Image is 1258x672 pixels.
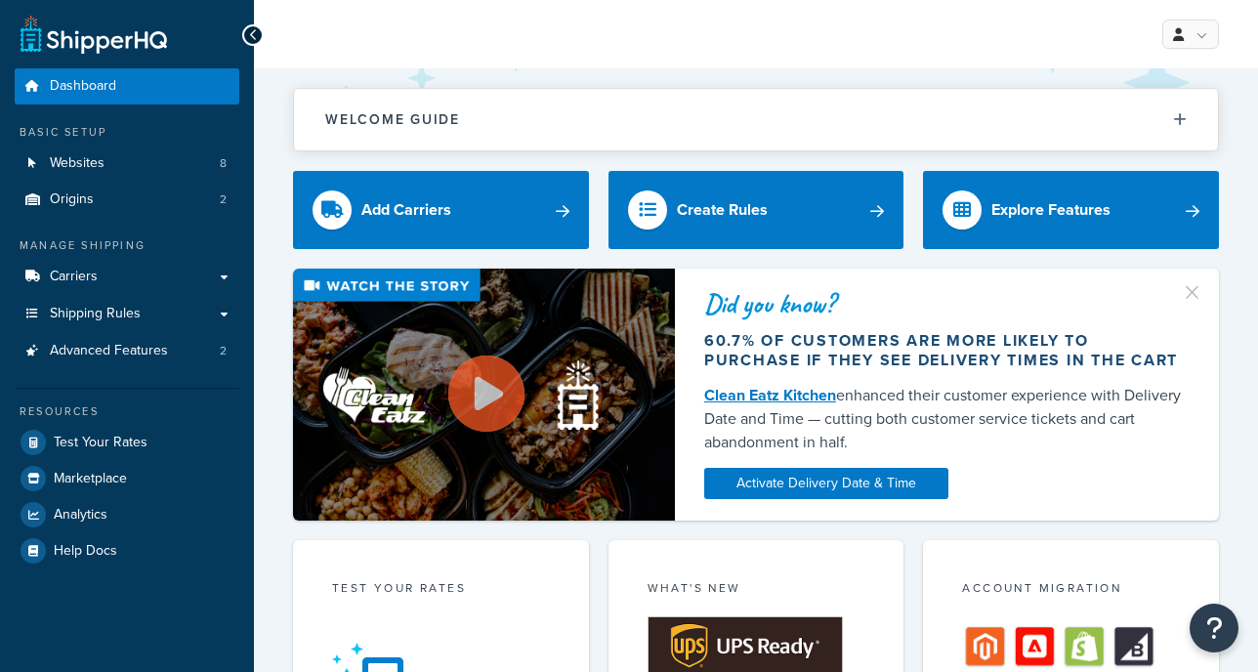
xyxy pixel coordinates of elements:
a: Explore Features [923,171,1219,249]
a: Marketplace [15,461,239,496]
a: Advanced Features2 [15,333,239,369]
span: Origins [50,191,94,208]
span: Test Your Rates [54,435,147,451]
span: 8 [220,155,227,172]
span: Shipping Rules [50,306,141,322]
div: enhanced their customer experience with Delivery Date and Time — cutting both customer service ti... [704,384,1190,454]
a: Help Docs [15,533,239,568]
li: Advanced Features [15,333,239,369]
div: Manage Shipping [15,237,239,254]
div: Test your rates [332,579,550,602]
li: Websites [15,146,239,182]
a: Clean Eatz Kitchen [704,384,836,406]
a: Add Carriers [293,171,589,249]
span: 2 [220,191,227,208]
a: Analytics [15,497,239,532]
button: Open Resource Center [1190,604,1238,652]
img: Video thumbnail [293,269,675,521]
a: Activate Delivery Date & Time [704,468,948,499]
div: What's New [648,579,865,602]
h2: Welcome Guide [325,112,460,127]
a: Shipping Rules [15,296,239,332]
span: Carriers [50,269,98,285]
span: Dashboard [50,78,116,95]
div: Did you know? [704,290,1190,317]
li: Origins [15,182,239,218]
span: Advanced Features [50,343,168,359]
div: Add Carriers [361,196,451,224]
a: Origins2 [15,182,239,218]
span: Marketplace [54,471,127,487]
div: Explore Features [991,196,1111,224]
div: Basic Setup [15,124,239,141]
div: Account Migration [962,579,1180,602]
span: Websites [50,155,105,172]
span: 2 [220,343,227,359]
div: 60.7% of customers are more likely to purchase if they see delivery times in the cart [704,331,1190,370]
a: Dashboard [15,68,239,105]
div: Resources [15,403,239,420]
a: Websites8 [15,146,239,182]
a: Carriers [15,259,239,295]
a: Create Rules [608,171,904,249]
div: Create Rules [677,196,768,224]
button: Welcome Guide [294,89,1218,150]
a: Test Your Rates [15,425,239,460]
span: Help Docs [54,543,117,560]
span: Analytics [54,507,107,524]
